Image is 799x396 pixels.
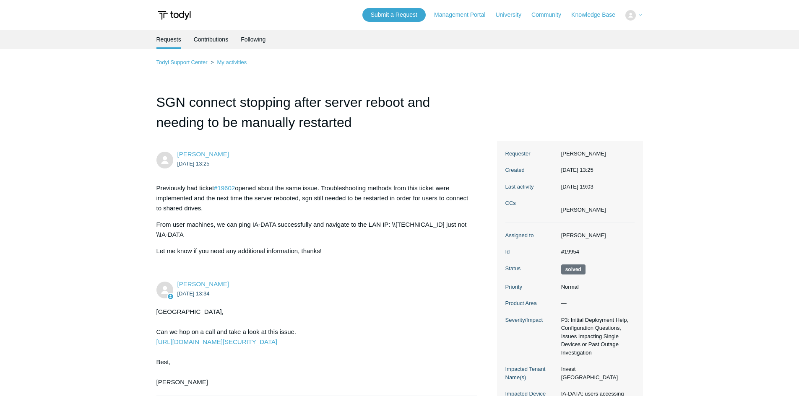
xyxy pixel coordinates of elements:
li: My activities [209,59,247,65]
a: My activities [217,59,247,65]
dd: #19954 [557,248,635,256]
a: University [495,10,529,19]
time: 2024-09-05T13:34:47Z [177,290,210,297]
dt: Status [505,264,557,273]
p: From user machines, we can ping IA-DATA successfully and navigate to the LAN IP: \\[TECHNICAL_ID]... [156,220,469,240]
a: Todyl Support Center [156,59,208,65]
li: Nick Williams [561,206,606,214]
li: Requests [156,30,181,49]
a: Following [241,30,265,49]
p: Previously had ticket opened about the same issue. Troubleshooting methods from this ticket were ... [156,183,469,213]
dt: Severity/Impact [505,316,557,324]
a: Knowledge Base [571,10,624,19]
dt: Requester [505,150,557,158]
a: #19602 [214,184,235,192]
dd: Normal [557,283,635,291]
dt: Impacted Tenant Name(s) [505,365,557,381]
a: Submit a Request [362,8,426,22]
span: Denver Jackson [177,150,229,158]
dd: — [557,299,635,308]
dd: [PERSON_NAME] [557,150,635,158]
time: 2024-09-05T13:25:46Z [177,160,210,167]
time: 2024-10-03T19:03:06+00:00 [561,184,593,190]
a: [URL][DOMAIN_NAME][SECURITY_DATA] [156,338,278,345]
a: Community [531,10,570,19]
a: Contributions [194,30,229,49]
dd: Invest [GEOGRAPHIC_DATA] [557,365,635,381]
dt: Product Area [505,299,557,308]
span: This request has been solved [561,264,586,274]
time: 2024-09-05T13:25:46+00:00 [561,167,593,173]
a: [PERSON_NAME] [177,280,229,287]
dd: P3: Initial Deployment Help, Configuration Questions, Issues Impacting Single Devices or Past Out... [557,316,635,357]
dt: CCs [505,199,557,207]
p: Let me know if you need any additional information, thanks! [156,246,469,256]
dt: Assigned to [505,231,557,240]
span: Kris Haire [177,280,229,287]
li: Todyl Support Center [156,59,209,65]
dt: Priority [505,283,557,291]
dt: Last activity [505,183,557,191]
dt: Id [505,248,557,256]
a: [PERSON_NAME] [177,150,229,158]
h1: SGN connect stopping after server reboot and needing to be manually restarted [156,92,478,141]
dd: [PERSON_NAME] [557,231,635,240]
a: Management Portal [434,10,494,19]
div: [GEOGRAPHIC_DATA], Can we hop on a call and take a look at this issue. Best, [PERSON_NAME] [156,307,469,387]
dt: Created [505,166,557,174]
img: Todyl Support Center Help Center home page [156,8,192,23]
